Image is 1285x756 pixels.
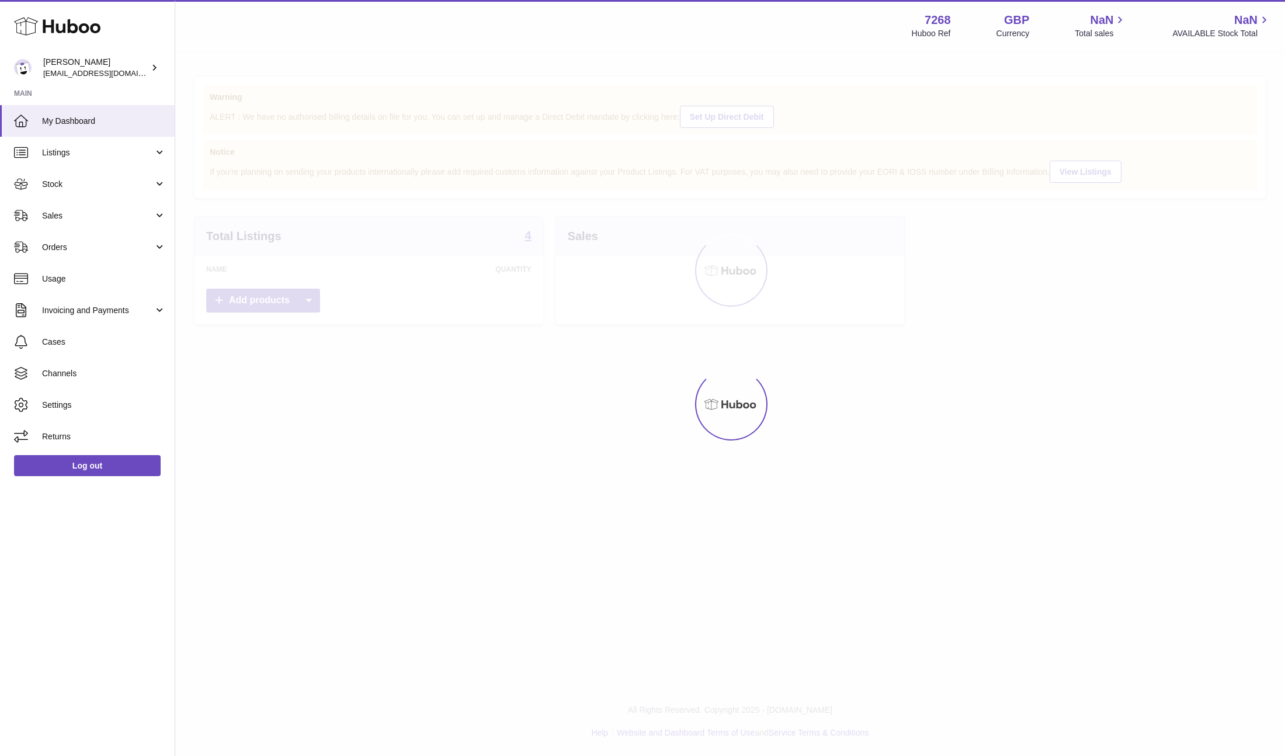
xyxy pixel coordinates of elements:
[42,179,154,190] span: Stock
[1075,28,1127,39] span: Total sales
[1172,28,1271,39] span: AVAILABLE Stock Total
[42,273,166,285] span: Usage
[1075,12,1127,39] a: NaN Total sales
[42,242,154,253] span: Orders
[42,431,166,442] span: Returns
[43,57,148,79] div: [PERSON_NAME]
[42,400,166,411] span: Settings
[42,305,154,316] span: Invoicing and Payments
[1004,12,1029,28] strong: GBP
[1172,12,1271,39] a: NaN AVAILABLE Stock Total
[14,455,161,476] a: Log out
[43,68,172,78] span: [EMAIL_ADDRESS][DOMAIN_NAME]
[925,12,951,28] strong: 7268
[912,28,951,39] div: Huboo Ref
[14,59,32,77] img: matt.storey@huboo.co.uk
[1234,12,1258,28] span: NaN
[42,116,166,127] span: My Dashboard
[1090,12,1113,28] span: NaN
[996,28,1030,39] div: Currency
[42,147,154,158] span: Listings
[42,368,166,379] span: Channels
[42,210,154,221] span: Sales
[42,337,166,348] span: Cases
